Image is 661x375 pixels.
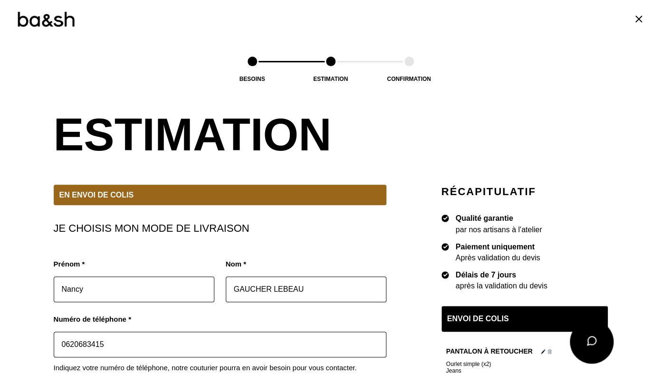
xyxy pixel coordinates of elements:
div: Paiement uniquement [456,242,540,251]
div: Confirmation [362,76,457,82]
div: Après validation du devis [456,253,540,262]
h2: Récapitulatif [441,185,608,198]
div: Estimation [283,76,378,82]
img: icon list info [441,214,449,222]
img: Logo ba&sh by Tilli [17,10,75,28]
h2: Estimation [54,107,608,162]
img: icon list info [441,242,449,251]
span: En envoi de colis [59,190,381,199]
div: par nos artisans à l'atelier [456,225,542,234]
div: Besoins [205,76,300,82]
div: Qualité garantie [456,214,542,223]
h2: Je choisis mon mode de livraison [54,221,386,235]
